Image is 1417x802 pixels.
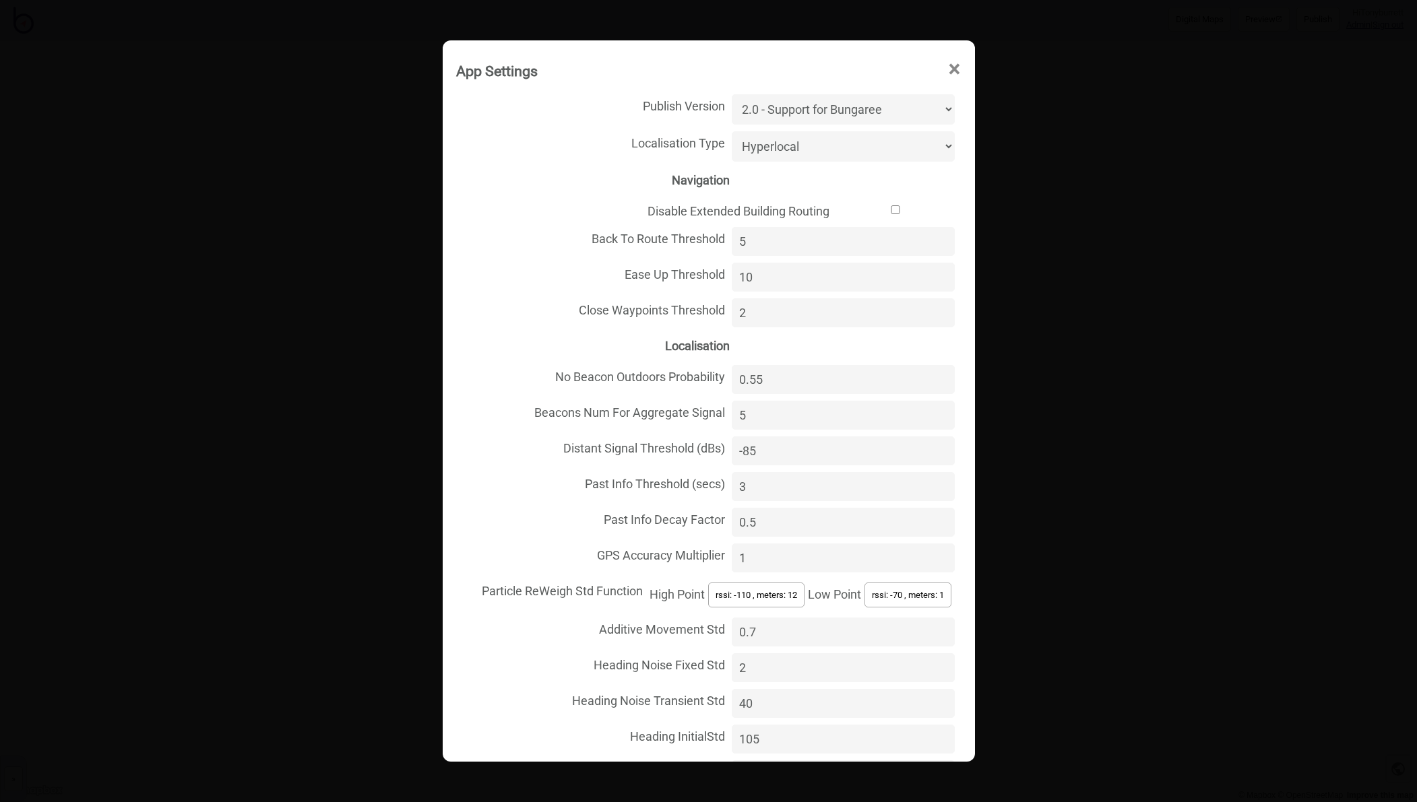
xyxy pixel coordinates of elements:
[456,397,726,425] span: Beacons Num For Aggregate Signal
[456,721,726,749] span: Heading InitialStd
[732,365,954,394] input: No Beacon Outdoors Probability
[456,165,730,193] span: Navigation
[732,689,954,718] input: Heading Noise Transient Std
[456,91,726,119] span: Publish Version
[456,614,726,642] span: Additive Movement Std
[456,433,726,461] span: Distant Signal Threshold (dBs)
[456,57,538,86] div: App Settings
[456,469,726,496] span: Past Info Threshold (secs)
[456,196,829,224] span: Disable Extended Building Routing
[732,94,954,125] select: Publish Version
[456,504,726,532] span: Past Info Decay Factor
[732,725,954,754] input: Heading InitialStd
[456,757,726,784] span: Floor Verdict Probability Threshold
[732,653,954,682] input: Heading Noise Fixed Std
[732,298,954,327] input: Close Waypoints Threshold
[456,295,726,323] span: Close Waypoints Threshold
[864,582,951,607] button: rssi: -70 , meters: 1
[732,472,954,501] input: Past Info Threshold (secs)
[836,205,955,214] input: Disable Extended Building Routing
[456,362,726,389] span: No Beacon Outdoors Probability
[732,401,954,430] input: Beacons Num For Aggregate Signal
[456,128,726,156] span: Localisation Type
[708,582,805,607] button: rssi: -110 , meters: 12
[732,760,954,789] input: Floor Verdict Probability Threshold
[947,47,962,92] span: ×
[456,259,726,287] span: Ease Up Threshold
[456,540,726,568] span: GPS Accuracy Multiplier
[650,579,955,611] div: High Point Low Point
[456,650,726,677] span: Heading Noise Fixed Std
[456,576,643,603] span: Particle ReWeigh Std Function
[732,543,954,572] input: GPS Accuracy Multiplier
[456,224,726,251] span: Back To Route Threshold
[732,227,954,256] input: Back To Route Threshold
[732,131,954,162] select: Localisation Type
[732,617,954,646] input: Additive Movement Std
[456,331,730,358] span: Localisation
[732,263,954,292] input: Ease Up Threshold
[732,508,954,537] input: Past Info Decay Factor
[732,436,954,465] input: Distant Signal Threshold (dBs)
[456,686,726,713] span: Heading Noise Transient Std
